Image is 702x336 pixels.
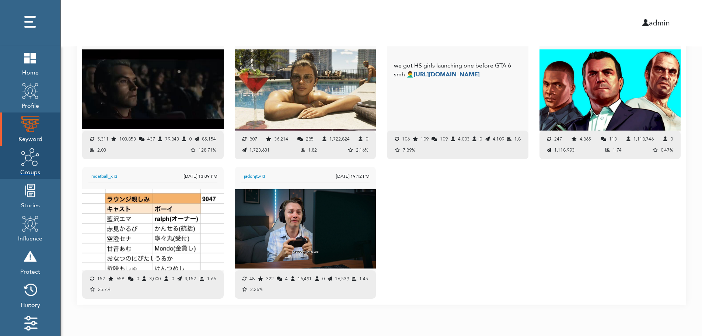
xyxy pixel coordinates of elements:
img: history.png [21,281,39,299]
span: 285 [306,136,314,142]
div: we got HS girls launching one before GTA 6 smh 🤦‍♂️ [394,61,521,79]
img: groups.png [21,148,39,166]
div: admin [366,17,676,28]
span: meatball_x ⧉ [91,173,181,180]
div: [DATE] 19:12 PM [336,173,370,180]
span: Profile [21,100,39,110]
span: jadenjtw ⧉ [244,173,333,180]
span: 1.8 [514,136,521,142]
span: 1,723,631 [249,147,270,153]
span: 4 [285,276,288,282]
span: 0 [366,136,368,142]
img: keyword.png [21,115,39,133]
span: 1,118,993 [554,147,574,153]
span: Stories [21,200,40,210]
span: Protect [20,266,40,276]
span: 109 [421,136,429,142]
span: 0 [322,276,325,282]
span: 322 [266,276,274,282]
span: 25.7% [98,287,110,292]
span: Influence [18,233,42,243]
div: [DATE] 13:09 PM [184,173,217,180]
span: 152 [97,276,105,282]
span: 247 [554,136,562,142]
span: 0 [189,136,192,142]
span: 4,109 [493,136,504,142]
span: 4,003 [458,136,469,142]
span: 1.82 [308,147,317,153]
span: 1,118,746 [633,136,654,142]
img: risk.png [21,247,39,266]
span: Keyword [18,133,42,143]
span: 128.71% [199,147,216,153]
span: 5,311 [97,136,109,142]
span: 85,154 [202,136,216,142]
span: Groups [20,166,40,177]
span: 0 [479,136,482,142]
span: 16,491 [298,276,312,282]
span: 3,000 [149,276,161,282]
span: 103,853 [119,136,136,142]
span: 807 [249,136,257,142]
span: 2.26% [250,287,262,292]
img: home.png [21,48,39,67]
span: 658 [116,276,124,282]
span: 36,214 [274,136,288,142]
span: 113 [609,136,617,142]
span: 106 [402,136,410,142]
span: 437 [147,136,155,142]
span: 4,865 [580,136,591,142]
span: 1.66 [207,276,216,282]
span: 1.74 [613,147,622,153]
span: 48 [249,276,255,282]
span: 79,843 [165,136,179,142]
span: 16,539 [335,276,349,282]
span: 109 [440,136,448,142]
a: [URL][DOMAIN_NAME] [414,70,480,79]
span: History [21,299,40,309]
img: profile.png [21,214,39,233]
span: 7.89% [403,147,415,153]
span: 2.16% [356,147,368,153]
span: 0 [136,276,139,282]
span: Home [21,67,39,77]
span: 0 [670,136,673,142]
img: settings.png [21,314,39,332]
span: 2.03 [97,147,106,153]
span: 1.45 [359,276,368,282]
span: 1,722,824 [329,136,350,142]
img: dots.png [21,13,39,31]
span: 0 [171,276,174,282]
span: 0.47% [661,147,673,153]
img: profile.png [21,82,39,100]
span: 3,152 [185,276,196,282]
img: stories.png [21,181,39,200]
